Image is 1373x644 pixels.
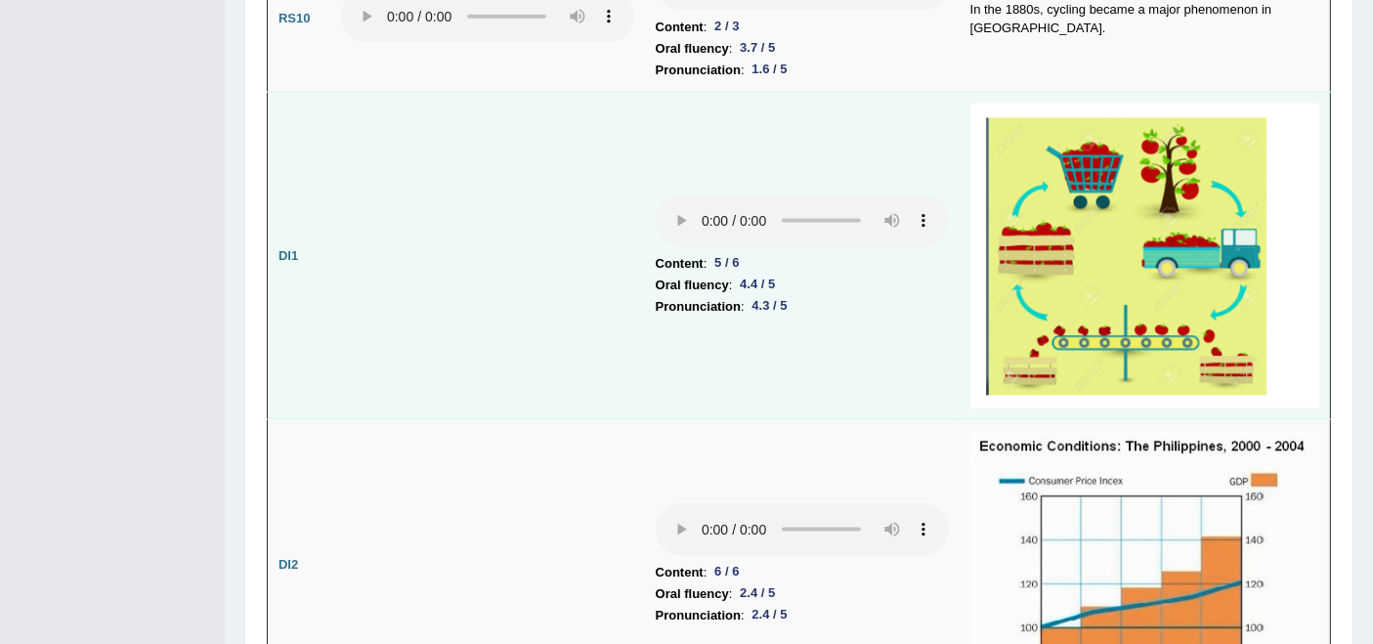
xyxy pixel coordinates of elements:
b: RS10 [279,11,311,25]
li: : [656,562,949,583]
div: 4.3 / 5 [745,296,795,317]
b: Oral fluency [656,275,729,296]
b: Oral fluency [656,38,729,60]
div: 2.4 / 5 [745,605,795,625]
b: Content [656,562,704,583]
div: 6 / 6 [707,562,747,582]
div: 3.7 / 5 [732,38,783,59]
div: 5 / 6 [707,253,747,274]
b: Pronunciation [656,60,741,81]
b: Pronunciation [656,296,741,318]
li: : [656,605,949,626]
b: DI1 [279,248,298,263]
b: Oral fluency [656,583,729,605]
li: : [656,275,949,296]
b: DI2 [279,557,298,572]
div: 2 / 3 [707,17,747,37]
li: : [656,38,949,60]
div: 1.6 / 5 [745,60,795,80]
div: 2.4 / 5 [732,583,783,604]
li: : [656,60,949,81]
li: : [656,296,949,318]
li: : [656,583,949,605]
b: Pronunciation [656,605,741,626]
b: Content [656,17,704,38]
li: : [656,253,949,275]
li: : [656,17,949,38]
b: Content [656,253,704,275]
div: 4.4 / 5 [732,275,783,295]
